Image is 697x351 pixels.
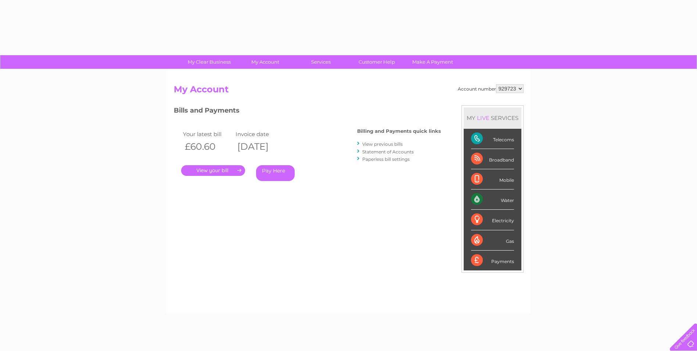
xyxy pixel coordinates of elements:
[362,156,410,162] a: Paperless bill settings
[475,114,491,121] div: LIVE
[357,128,441,134] h4: Billing and Payments quick links
[471,149,514,169] div: Broadband
[181,165,245,176] a: .
[471,251,514,270] div: Payments
[402,55,463,69] a: Make A Payment
[179,55,240,69] a: My Clear Business
[362,141,403,147] a: View previous bills
[291,55,351,69] a: Services
[181,139,234,154] th: £60.60
[464,107,521,128] div: MY SERVICES
[234,139,287,154] th: [DATE]
[458,84,524,93] div: Account number
[346,55,407,69] a: Customer Help
[174,84,524,98] h2: My Account
[471,230,514,251] div: Gas
[471,129,514,149] div: Telecoms
[174,105,441,118] h3: Bills and Payments
[362,149,414,155] a: Statement of Accounts
[234,129,287,139] td: Invoice date
[471,210,514,230] div: Electricity
[256,165,295,181] a: Pay Here
[181,129,234,139] td: Your latest bill
[471,189,514,210] div: Water
[235,55,295,69] a: My Account
[471,169,514,189] div: Mobile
